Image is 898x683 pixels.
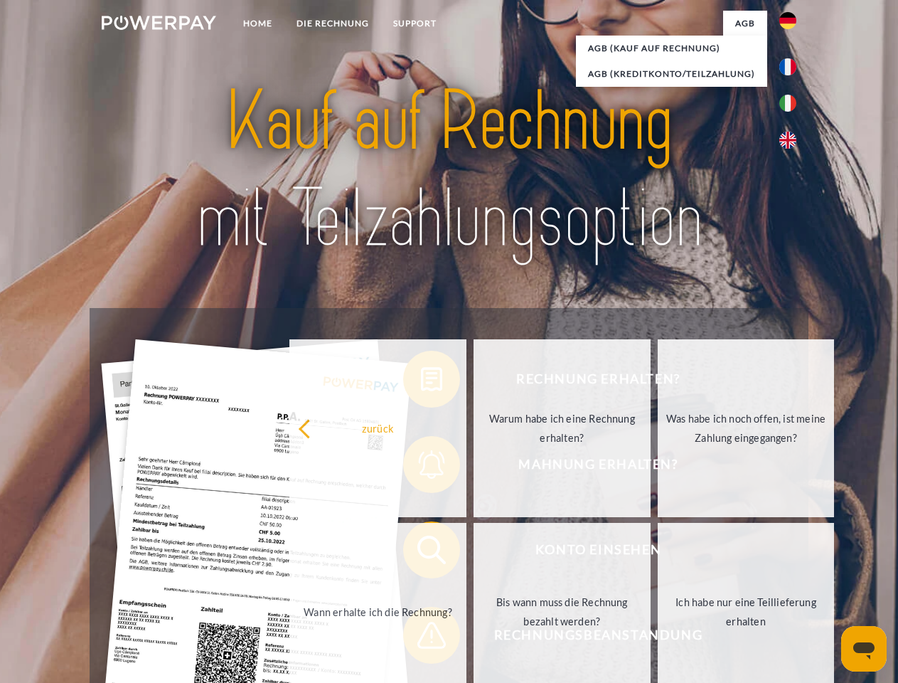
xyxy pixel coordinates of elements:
[231,11,284,36] a: Home
[841,626,887,672] iframe: Schaltfläche zum Öffnen des Messaging-Fensters
[102,16,216,30] img: logo-powerpay-white.svg
[779,58,796,75] img: fr
[381,11,449,36] a: SUPPORT
[658,339,835,517] a: Was habe ich noch offen, ist meine Zahlung eingegangen?
[723,11,767,36] a: agb
[576,36,767,61] a: AGB (Kauf auf Rechnung)
[779,12,796,29] img: de
[779,132,796,149] img: en
[666,593,826,631] div: Ich habe nur eine Teillieferung erhalten
[482,593,642,631] div: Bis wann muss die Rechnung bezahlt werden?
[482,409,642,448] div: Warum habe ich eine Rechnung erhalten?
[576,61,767,87] a: AGB (Kreditkonto/Teilzahlung)
[779,95,796,112] img: it
[666,409,826,448] div: Was habe ich noch offen, ist meine Zahlung eingegangen?
[136,68,762,272] img: title-powerpay_de.svg
[298,418,458,438] div: zurück
[284,11,381,36] a: DIE RECHNUNG
[298,602,458,621] div: Wann erhalte ich die Rechnung?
